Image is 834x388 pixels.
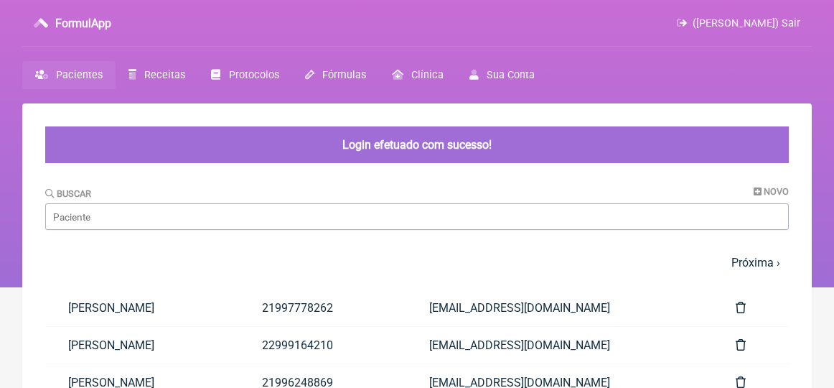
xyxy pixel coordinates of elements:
[239,290,406,326] a: 21997778262
[22,61,116,89] a: Pacientes
[677,17,800,29] a: ([PERSON_NAME]) Sair
[411,69,444,81] span: Clínica
[239,327,406,364] a: 22999164210
[406,327,713,364] a: [EMAIL_ADDRESS][DOMAIN_NAME]
[406,290,713,326] a: [EMAIL_ADDRESS][DOMAIN_NAME]
[45,203,789,230] input: Paciente
[198,61,291,89] a: Protocolos
[144,69,185,81] span: Receitas
[56,69,103,81] span: Pacientes
[764,186,789,197] span: Novo
[456,61,548,89] a: Sua Conta
[487,69,535,81] span: Sua Conta
[731,256,780,269] a: Próxima ›
[45,290,239,326] a: [PERSON_NAME]
[45,188,91,199] label: Buscar
[754,186,789,197] a: Novo
[45,126,789,163] div: Login efetuado com sucesso!
[229,69,279,81] span: Protocolos
[45,247,789,278] nav: pager
[55,17,111,30] h3: FormulApp
[693,17,800,29] span: ([PERSON_NAME]) Sair
[292,61,379,89] a: Fórmulas
[379,61,456,89] a: Clínica
[322,69,366,81] span: Fórmulas
[116,61,198,89] a: Receitas
[45,327,239,364] a: [PERSON_NAME]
